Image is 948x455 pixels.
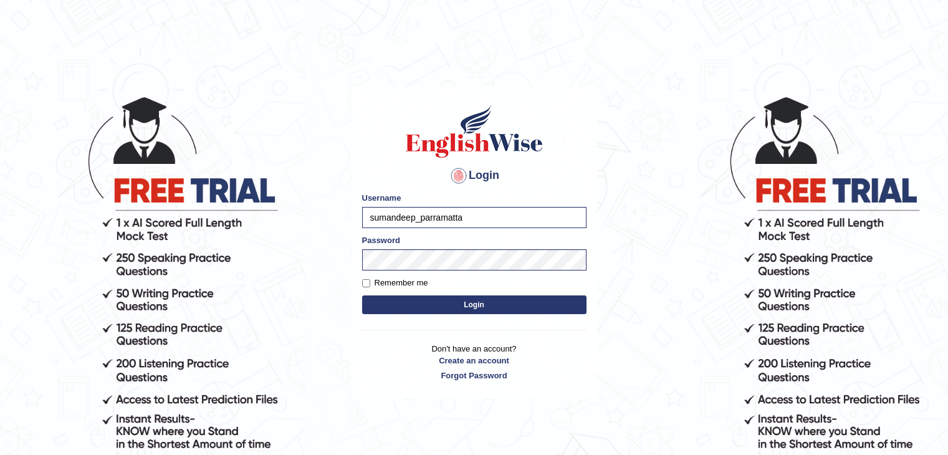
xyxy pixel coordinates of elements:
p: Don't have an account? [362,343,587,381]
a: Forgot Password [362,370,587,381]
label: Password [362,234,400,246]
input: Remember me [362,279,370,287]
img: Logo of English Wise sign in for intelligent practice with AI [403,103,545,160]
h4: Login [362,166,587,186]
label: Username [362,192,401,204]
button: Login [362,295,587,314]
label: Remember me [362,277,428,289]
a: Create an account [362,355,587,366]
